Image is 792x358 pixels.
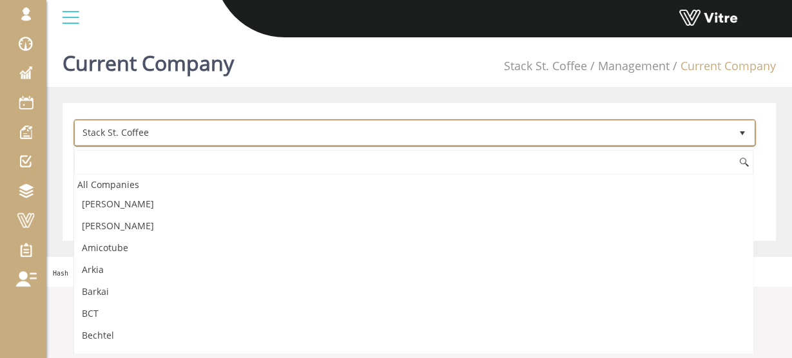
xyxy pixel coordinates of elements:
[74,303,753,325] li: BCT
[53,270,297,277] span: Hash '70ea4ec' Date '[DATE] 13:22:17 +0000' Branch 'Production'
[504,58,587,73] a: Stack St. Coffee
[74,176,753,193] div: All Companies
[587,58,670,75] li: Management
[74,193,753,215] li: [PERSON_NAME]
[75,121,731,144] span: Stack St. Coffee
[731,121,754,145] span: select
[670,58,776,75] li: Current Company
[74,281,753,303] li: Barkai
[74,259,753,281] li: Arkia
[74,325,753,346] li: Bechtel
[74,237,753,259] li: Amicotube
[74,215,753,237] li: [PERSON_NAME]
[63,32,234,87] h1: Current Company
